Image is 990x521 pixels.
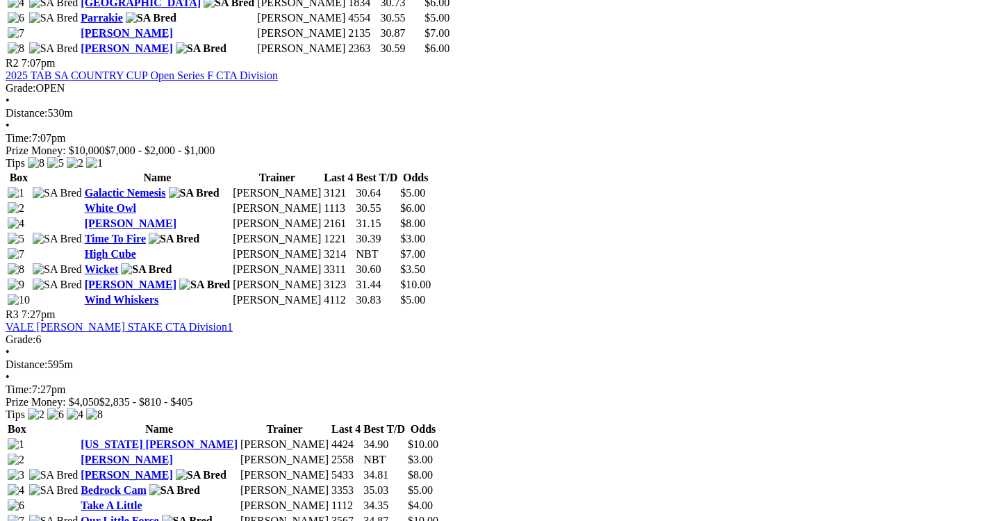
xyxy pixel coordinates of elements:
td: 30.55 [380,11,423,25]
img: 6 [47,408,64,421]
a: VALE [PERSON_NAME] STAKE CTA Division1 [6,321,233,333]
td: 3121 [323,186,354,200]
span: $3.50 [400,263,425,275]
img: 2 [8,202,24,215]
th: Odds [407,422,439,436]
img: SA Bred [149,484,200,497]
img: SA Bred [126,12,176,24]
img: SA Bred [29,484,79,497]
a: High Cube [85,248,136,260]
img: 4 [67,408,83,421]
td: 4112 [323,293,354,307]
span: $7.00 [400,248,425,260]
img: 4 [8,217,24,230]
a: Parrakie [81,12,122,24]
span: Box [10,172,28,183]
th: Last 4 [323,171,354,185]
span: Time: [6,383,32,395]
td: 34.90 [363,438,406,452]
img: 1 [86,157,103,169]
span: $5.00 [400,187,425,199]
span: $10.00 [408,438,438,450]
img: SA Bred [33,187,82,199]
img: 5 [8,233,24,245]
img: 1 [8,438,24,451]
td: [PERSON_NAME] [232,201,322,215]
span: $6.00 [400,202,425,214]
img: 8 [8,42,24,55]
div: Prize Money: $10,000 [6,144,984,157]
td: NBT [363,453,406,467]
img: SA Bred [29,42,79,55]
img: 7 [8,248,24,260]
td: 2558 [331,453,361,467]
img: 1 [8,187,24,199]
td: [PERSON_NAME] [232,217,322,231]
a: [PERSON_NAME] [81,454,172,465]
span: Distance: [6,107,47,119]
td: [PERSON_NAME] [232,232,322,246]
img: 4 [8,484,24,497]
img: SA Bred [33,233,82,245]
td: 34.35 [363,499,406,513]
th: Name [80,422,238,436]
span: R3 [6,308,19,320]
img: SA Bred [29,12,79,24]
a: [PERSON_NAME] [81,42,172,54]
td: 35.03 [363,483,406,497]
img: SA Bred [176,469,226,481]
td: [PERSON_NAME] [240,468,329,482]
div: 595m [6,358,984,371]
td: [PERSON_NAME] [240,499,329,513]
td: [PERSON_NAME] [232,247,322,261]
img: SA Bred [121,263,172,276]
span: $5.00 [424,12,449,24]
td: 30.87 [380,26,423,40]
span: • [6,346,10,358]
span: Time: [6,132,32,144]
td: 1113 [323,201,354,215]
td: [PERSON_NAME] [232,293,322,307]
td: 3353 [331,483,361,497]
img: 8 [28,157,44,169]
td: [PERSON_NAME] [256,42,346,56]
a: Time To Fire [85,233,146,245]
span: Grade: [6,333,36,345]
a: Take A Little [81,499,142,511]
span: $8.00 [400,217,425,229]
img: SA Bred [179,279,230,291]
a: Wind Whiskers [85,294,159,306]
a: 2025 TAB SA COUNTRY CUP Open Series F CTA Division [6,69,278,81]
img: 2 [67,157,83,169]
td: 31.15 [356,217,399,231]
td: [PERSON_NAME] [256,11,346,25]
a: [PERSON_NAME] [85,279,176,290]
img: 2 [28,408,44,421]
div: 6 [6,333,984,346]
td: [PERSON_NAME] [240,483,329,497]
img: SA Bred [169,187,220,199]
td: [PERSON_NAME] [240,438,329,452]
td: [PERSON_NAME] [232,186,322,200]
th: Last 4 [331,422,361,436]
span: $5.00 [400,294,425,306]
td: NBT [356,247,399,261]
img: SA Bred [33,263,82,276]
td: [PERSON_NAME] [240,453,329,467]
span: R2 [6,57,19,69]
a: Galactic Nemesis [85,187,166,199]
div: 7:27pm [6,383,984,396]
div: 7:07pm [6,132,984,144]
span: $7,000 - $2,000 - $1,000 [105,144,215,156]
td: 3311 [323,263,354,276]
td: 34.81 [363,468,406,482]
span: • [6,119,10,131]
img: 6 [8,499,24,512]
td: 30.55 [356,201,399,215]
th: Best T/D [356,171,399,185]
td: [PERSON_NAME] [232,263,322,276]
img: 3 [8,469,24,481]
span: $3.00 [400,233,425,245]
a: [PERSON_NAME] [85,217,176,229]
span: Tips [6,157,25,169]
